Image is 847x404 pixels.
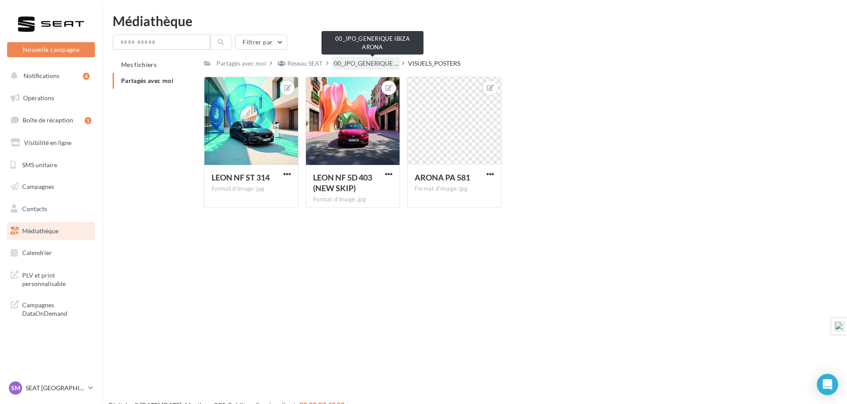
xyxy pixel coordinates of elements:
div: Réseau SEAT [287,59,322,68]
a: PLV et print personnalisable [5,266,97,292]
a: Visibilité en ligne [5,133,97,152]
span: PLV et print personnalisable [22,269,91,288]
div: 4 [83,73,90,80]
a: SM SEAT [GEOGRAPHIC_DATA] [7,380,95,396]
div: 00_JPO_GENERIQUE IBIZA ARONA [322,31,423,55]
span: SMS unitaire [22,161,57,168]
a: Opérations [5,89,97,107]
a: Médiathèque [5,222,97,240]
a: SMS unitaire [5,156,97,174]
span: Campagnes [22,183,54,190]
span: Calendrier [22,249,52,256]
span: SM [11,384,20,392]
div: VISUELS_POSTERS [408,59,460,68]
span: Visibilité en ligne [24,139,71,146]
p: SEAT [GEOGRAPHIC_DATA] [26,384,85,392]
div: Format d'image: jpg [415,185,494,193]
div: Médiathèque [113,14,836,27]
button: Notifications 4 [5,67,93,85]
a: Campagnes DataOnDemand [5,295,97,322]
span: Mes fichiers [121,61,157,68]
span: Contacts [22,205,47,212]
div: Partagés avec moi [216,59,266,68]
span: Opérations [23,94,54,102]
div: 1 [85,117,91,124]
button: Nouvelle campagne [7,42,95,57]
span: LEON NF ST 314 [212,173,270,182]
div: Open Intercom Messenger [817,374,838,395]
div: Format d'image: jpg [212,185,291,193]
a: Boîte de réception1 [5,110,97,129]
span: Notifications [24,72,59,79]
span: Médiathèque [22,227,59,235]
span: Campagnes DataOnDemand [22,299,91,318]
span: Partagés avec moi [121,77,173,84]
span: LEON NF 5D 403 (NEW SKIP) [313,173,372,193]
button: Filtrer par [235,35,287,50]
a: Calendrier [5,243,97,262]
span: 00_JPO_GENERIQUE ... [334,59,398,68]
span: ARONA PA 581 [415,173,470,182]
a: Campagnes [5,177,97,196]
span: Boîte de réception [23,116,73,124]
a: Contacts [5,200,97,218]
div: Format d'image: jpg [313,196,392,204]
